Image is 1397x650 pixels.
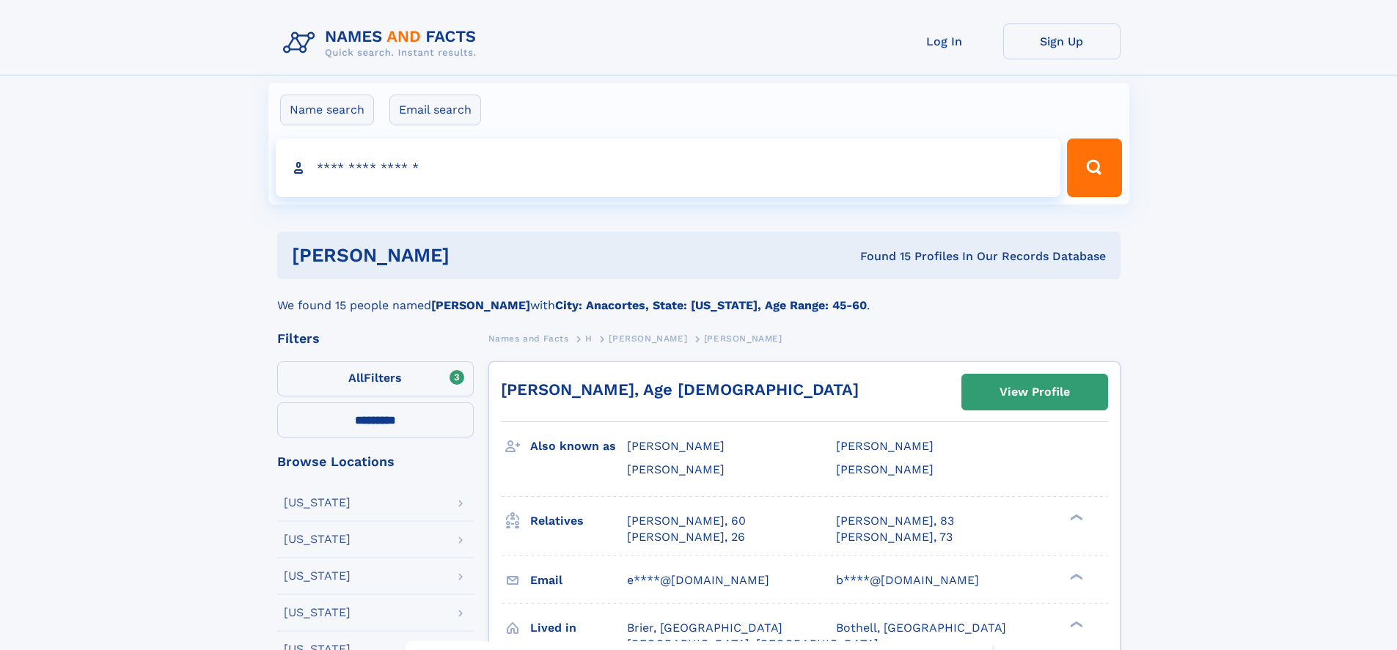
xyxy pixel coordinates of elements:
[555,298,867,312] b: City: Anacortes, State: [US_STATE], Age Range: 45-60
[1066,512,1084,522] div: ❯
[389,95,481,125] label: Email search
[431,298,530,312] b: [PERSON_NAME]
[1067,139,1121,197] button: Search Button
[627,462,725,476] span: [PERSON_NAME]
[836,529,953,545] a: [PERSON_NAME], 73
[530,568,627,593] h3: Email
[627,529,745,545] a: [PERSON_NAME], 26
[836,621,1006,635] span: Bothell, [GEOGRAPHIC_DATA]
[488,329,569,347] a: Names and Facts
[276,139,1061,197] input: search input
[1003,23,1121,59] a: Sign Up
[277,23,488,63] img: Logo Names and Facts
[609,333,687,344] span: [PERSON_NAME]
[280,95,374,125] label: Name search
[284,497,351,509] div: [US_STATE]
[530,434,627,459] h3: Also known as
[609,329,687,347] a: [PERSON_NAME]
[704,333,782,344] span: [PERSON_NAME]
[348,371,364,385] span: All
[627,621,782,635] span: Brier, [GEOGRAPHIC_DATA]
[284,533,351,545] div: [US_STATE]
[530,509,627,533] h3: Relatives
[836,513,954,529] a: [PERSON_NAME], 83
[1000,375,1070,409] div: View Profile
[530,616,627,640] h3: Lived in
[277,361,474,396] label: Filters
[836,439,934,453] span: [PERSON_NAME]
[1066,572,1084,581] div: ❯
[277,279,1121,314] div: We found 15 people named with .
[284,607,351,618] div: [US_STATE]
[962,374,1107,410] a: View Profile
[836,462,934,476] span: [PERSON_NAME]
[501,380,859,399] a: [PERSON_NAME], Age [DEMOGRAPHIC_DATA]
[585,333,593,344] span: H
[292,246,655,265] h1: [PERSON_NAME]
[655,248,1106,265] div: Found 15 Profiles In Our Records Database
[886,23,1003,59] a: Log In
[585,329,593,347] a: H
[627,513,746,529] a: [PERSON_NAME], 60
[277,455,474,468] div: Browse Locations
[627,439,725,453] span: [PERSON_NAME]
[277,332,474,345] div: Filters
[1066,619,1084,629] div: ❯
[284,570,351,582] div: [US_STATE]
